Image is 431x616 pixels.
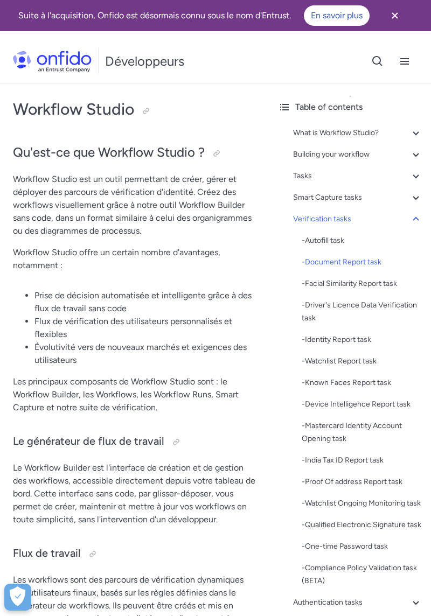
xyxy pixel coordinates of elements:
[13,144,205,160] font: Qu'est-ce que Workflow Studio ?
[302,540,422,553] a: -One-time Password task
[388,9,401,22] svg: Close banner
[13,376,239,412] font: Les principaux composants de Workflow Studio sont : le Workflow Builder, les Workflows, les Workf...
[302,398,422,411] div: - Device Intelligence Report task
[13,99,134,119] font: Workflow Studio
[302,519,422,531] div: - Qualified Electronic Signature task
[13,174,252,236] font: Workflow Studio est un outil permettant de créer, gérer et déployer des parcours de vérification ...
[105,53,184,69] font: Développeurs
[13,435,164,447] font: Le générateur de flux de travail
[302,497,422,510] div: - Watchlist Ongoing Monitoring task
[302,376,422,389] a: -Known Faces Report task
[302,234,422,247] a: -Autofill task
[302,376,422,389] div: - Known Faces Report task
[302,277,422,290] div: - Facial Similarity Report task
[302,419,422,445] div: - Mastercard Identity Account Opening task
[302,475,422,488] div: - Proof Of address Report task
[302,355,422,368] a: -Watchlist Report task
[13,247,220,270] font: Workflow Studio offre un certain nombre d'avantages, notamment :
[311,10,363,20] font: En savoir plus
[398,55,411,68] svg: Open navigation menu button
[375,2,415,29] button: Close banner
[293,148,422,161] a: Building your workflow
[302,256,422,269] a: -Document Report task
[302,454,422,467] a: -India Tax ID Report task
[302,333,422,346] a: -Identity Report task
[304,5,370,26] a: En savoir plus
[4,584,31,611] div: Préférences de cookies
[302,454,422,467] div: - India Tax ID Report task
[364,48,391,75] button: Open search button
[302,256,422,269] div: - Document Report task
[302,562,422,587] div: - Compliance Policy Validation task (BETA)
[371,55,384,68] svg: Open search button
[18,10,291,20] font: Suite à l'acquisition, Onfido est désormais connu sous le nom d'Entrust.
[302,519,422,531] a: -Qualified Electronic Signature task
[4,584,31,611] button: Ouvrir le centre de préférences
[302,277,422,290] a: -Facial Similarity Report task
[13,463,255,524] font: Le Workflow Builder est l'interface de création et de gestion des workflows, accessible directeme...
[302,475,422,488] a: -Proof Of address Report task
[278,101,422,114] div: Table of contents
[302,234,422,247] div: - Autofill task
[302,299,422,325] a: -Driver's Licence Data Verification task
[293,213,422,226] a: Verification tasks
[293,596,422,609] a: Authentication tasks
[293,170,422,183] a: Tasks
[302,497,422,510] a: -Watchlist Ongoing Monitoring task
[34,290,252,313] font: Prise de décision automatisée et intelligente grâce à des flux de travail sans code
[302,540,422,553] div: - One-time Password task
[302,299,422,325] div: - Driver's Licence Data Verification task
[302,333,422,346] div: - Identity Report task
[13,547,81,559] font: Flux de travail
[34,316,232,339] font: Flux de vérification des utilisateurs personnalisés et flexibles
[302,355,422,368] div: - Watchlist Report task
[13,51,92,72] img: Onfido Logo
[302,562,422,587] a: -Compliance Policy Validation task (BETA)
[302,419,422,445] a: -Mastercard Identity Account Opening task
[391,48,418,75] button: Open navigation menu button
[34,342,247,365] font: Évolutivité vers de nouveaux marchés et exigences des utilisateurs
[293,127,422,139] a: What is Workflow Studio?
[302,398,422,411] a: -Device Intelligence Report task
[293,191,422,204] a: Smart Capture tasks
